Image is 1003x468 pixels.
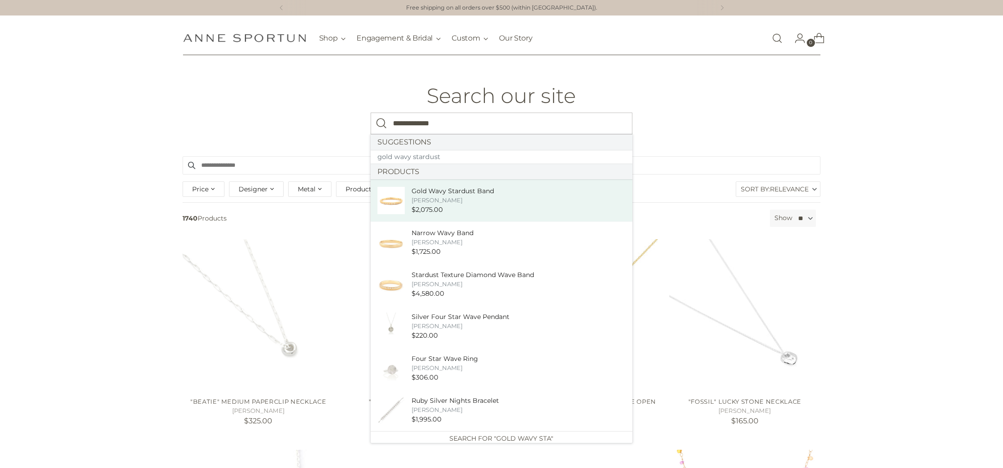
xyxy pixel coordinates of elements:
div: [PERSON_NAME] [412,196,494,205]
div: Stardust Texture Diamond Wave Band [412,270,534,280]
h5: [PERSON_NAME] [669,406,820,416]
h1: Search our site [427,84,576,107]
button: Shop [319,28,346,48]
label: Show [774,213,792,223]
div: Silver Four Star Wave Pendant [412,312,509,322]
div: [PERSON_NAME] [412,238,473,247]
a: Our Story [499,28,532,48]
button: Engagement & Bridal [356,28,441,48]
a: four-star-wave-ring [371,347,632,389]
div: [PERSON_NAME] [412,280,534,288]
span: $1,725.00 [412,247,441,256]
span: 0 [807,39,815,47]
div: [PERSON_NAME] [412,364,478,372]
a: gold-wavy-stardust-band [371,180,632,221]
li: Products: Stardust Texture Diamond Wave Band [371,263,632,305]
h5: [PERSON_NAME] [345,406,496,416]
img: Gold Wavy Stardust Band - Anne Sportun Fine Jewellery [377,187,405,214]
a: wavy-stepping-stone-bangle-copy [371,389,632,431]
button: Search [371,113,392,134]
a: Suggestions [371,134,632,150]
li: Products: Narrow Wavy Band [371,221,632,263]
button: Custom [452,28,488,48]
a: Search for "gold wavy sta" [371,431,632,446]
span: $4,580.00 [412,289,444,298]
a: Products [371,164,632,180]
a: Anne Sportun Fine Jewellery [183,34,306,42]
img: Narrow Wavy Band - Anne Sportun Fine Jewellery [377,229,405,256]
div: Narrow Wavy Band [412,228,473,238]
label: Sort By:Relevance [736,182,820,196]
span: $1,995.00 [412,415,442,423]
a: Open cart modal [806,29,825,47]
span: $325.00 [244,417,272,425]
span: $306.00 [412,373,438,381]
a: gold wavy stardust [371,150,632,165]
span: Product Type [346,184,388,194]
div: [PERSON_NAME] [412,406,499,414]
li: Suggestions: gold wavy stardust [371,150,632,165]
a: "Beatie" Medium Paperclip Necklace [190,398,326,405]
span: Designer [239,184,268,194]
span: Relevance [770,182,809,196]
div: [PERSON_NAME] [412,322,509,330]
a: Go to the account page [787,29,805,47]
a: "Bliss" Octagon Charm | 10k [369,398,472,405]
a: Open search modal [768,29,786,47]
h5: [PERSON_NAME] [183,406,333,416]
span: $2,075.00 [412,206,443,214]
span: Products [179,210,766,227]
li: Products: Gold Wavy Stardust Band [371,180,632,221]
b: 1740 [183,214,198,222]
p: Free shipping on all orders over $500 (within [GEOGRAPHIC_DATA]). [406,4,597,12]
li: Products: Ruby Silver Nights Bracelet [371,389,632,431]
a: copy-of-tidal-pool-pendant-necklace-blue-18k-1 [371,305,632,347]
div: Four Star Wave Ring [412,354,478,364]
div: Ruby Silver Nights Bracelet [412,396,499,406]
a: "Fossil" Lucky Stone Necklace [688,398,801,405]
li: Products: Four Star Wave Ring [371,347,632,389]
a: narrow-wavy-band [371,221,632,263]
span: $220.00 [412,331,438,339]
a: stardust-texture-wave-band [371,263,632,305]
li: Products: Silver Four Star Wave Pendant [371,305,632,347]
img: Stardust Texture Wave Band - Anne Sportun Fine Jewellery [377,271,405,298]
span: Price [192,184,209,194]
span: $165.00 [731,417,759,425]
span: Metal [298,184,316,194]
div: Gold Wavy Stardust Band [412,186,494,196]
